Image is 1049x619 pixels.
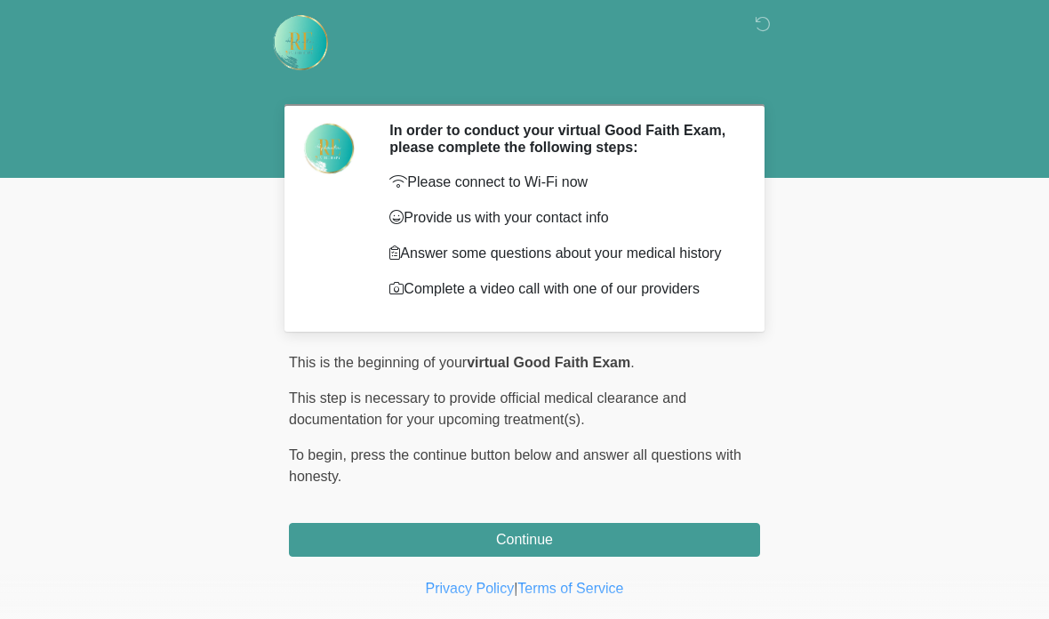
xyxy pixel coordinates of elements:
[289,355,467,370] span: This is the beginning of your
[389,278,733,300] p: Complete a video call with one of our providers
[389,243,733,264] p: Answer some questions about your medical history
[289,447,741,484] span: press the continue button below and answer all questions with honesty.
[630,355,634,370] span: .
[389,207,733,229] p: Provide us with your contact info
[302,122,356,175] img: Agent Avatar
[426,581,515,596] a: Privacy Policy
[289,390,686,427] span: This step is necessary to provide official medical clearance and documentation for your upcoming ...
[289,447,350,462] span: To begin,
[271,13,330,72] img: Rehydrate Aesthetics & Wellness Logo
[467,355,630,370] strong: virtual Good Faith Exam
[389,122,733,156] h2: In order to conduct your virtual Good Faith Exam, please complete the following steps:
[517,581,623,596] a: Terms of Service
[514,581,517,596] a: |
[289,523,760,557] button: Continue
[389,172,733,193] p: Please connect to Wi-Fi now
